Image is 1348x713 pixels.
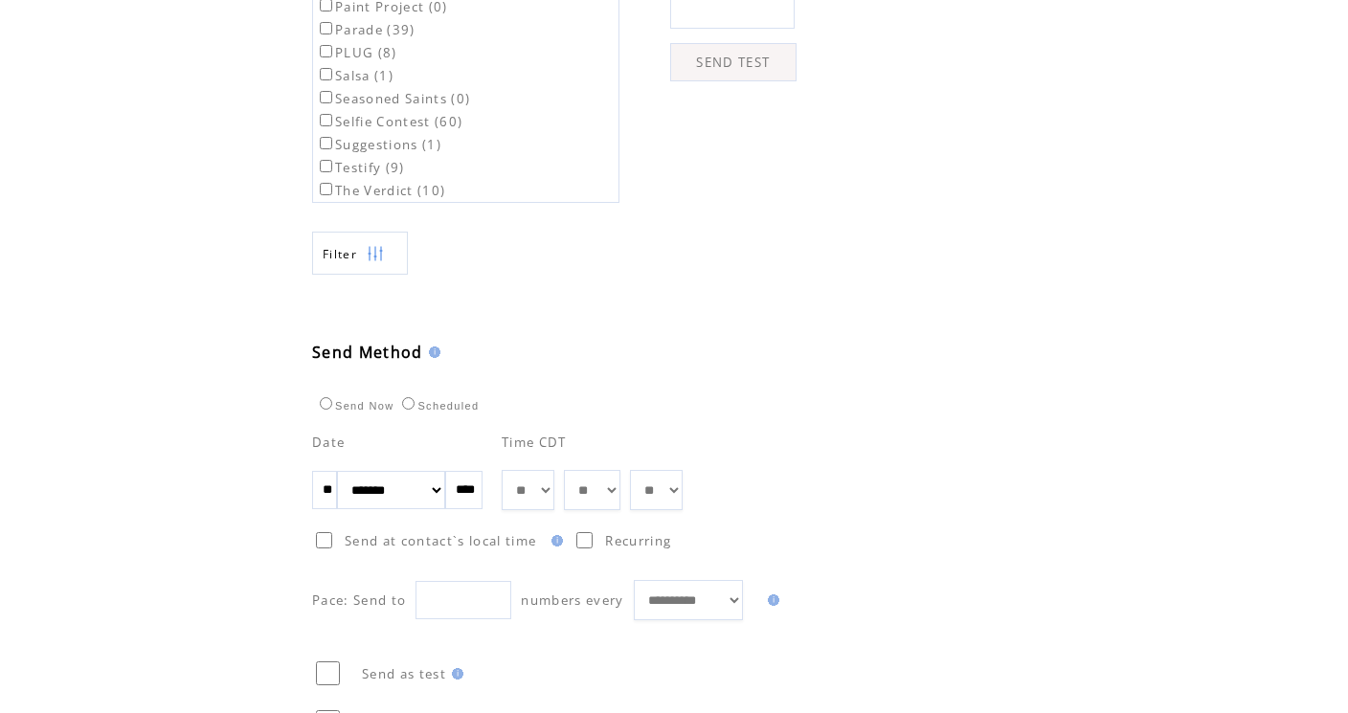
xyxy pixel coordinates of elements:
[312,434,345,451] span: Date
[312,232,408,275] a: Filter
[312,342,423,363] span: Send Method
[316,21,416,38] label: Parade (39)
[362,665,446,682] span: Send as test
[367,233,384,276] img: filters.png
[320,160,332,172] input: Testify (9)
[320,22,332,34] input: Parade (39)
[446,668,463,680] img: help.gif
[320,68,332,80] input: Salsa (1)
[402,397,415,410] input: Scheduled
[316,182,445,199] label: The Verdict (10)
[320,91,332,103] input: Seasoned Saints (0)
[320,397,332,410] input: Send Now
[316,44,397,61] label: PLUG (8)
[320,45,332,57] input: PLUG (8)
[323,246,357,262] span: Show filters
[316,67,393,84] label: Salsa (1)
[316,113,462,130] label: Selfie Contest (60)
[320,114,332,126] input: Selfie Contest (60)
[316,90,470,107] label: Seasoned Saints (0)
[312,591,406,609] span: Pace: Send to
[320,183,332,195] input: The Verdict (10)
[397,400,479,412] label: Scheduled
[521,591,623,609] span: numbers every
[315,400,393,412] label: Send Now
[670,43,797,81] a: SEND TEST
[546,535,563,546] img: help.gif
[423,346,440,358] img: help.gif
[316,136,441,153] label: Suggestions (1)
[320,137,332,149] input: Suggestions (1)
[502,434,567,451] span: Time CDT
[762,594,779,606] img: help.gif
[345,532,536,549] span: Send at contact`s local time
[605,532,671,549] span: Recurring
[316,159,405,176] label: Testify (9)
